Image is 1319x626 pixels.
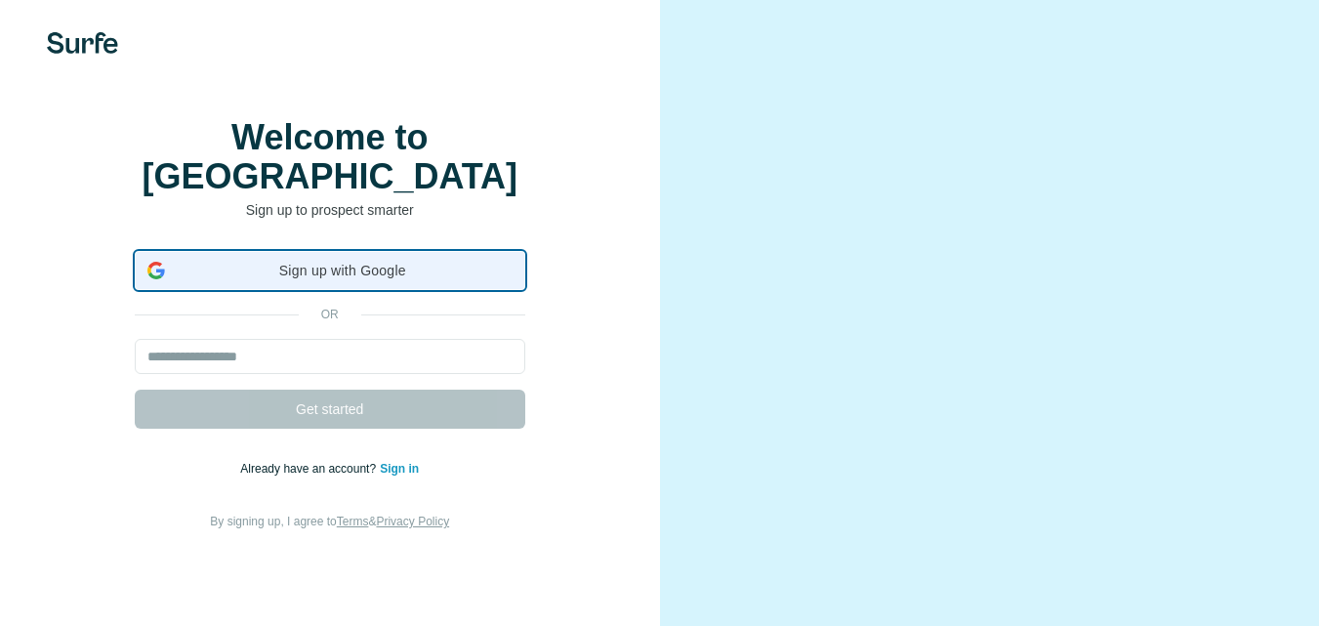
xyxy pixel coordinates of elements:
img: Surfe's logo [47,32,118,54]
a: Terms [337,515,369,528]
span: Already have an account? [240,462,380,476]
div: Sign up with Google [135,251,525,290]
a: Privacy Policy [376,515,449,528]
p: or [299,306,361,323]
h1: Welcome to [GEOGRAPHIC_DATA] [135,118,525,196]
a: Sign in [380,462,419,476]
p: Sign up to prospect smarter [135,200,525,220]
span: Sign up with Google [173,261,513,281]
span: By signing up, I agree to & [210,515,449,528]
